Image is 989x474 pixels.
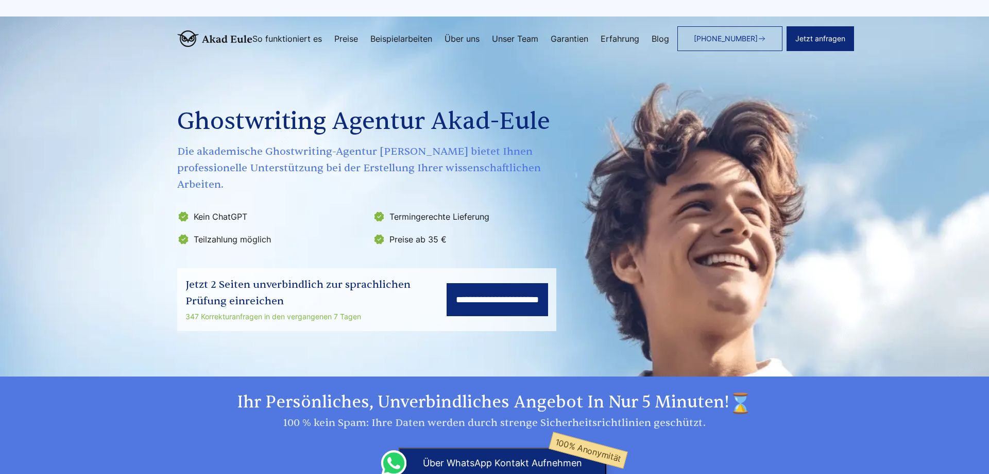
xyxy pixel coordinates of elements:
[601,35,639,43] a: Erfahrung
[373,231,562,248] li: Preise ab 35 €
[177,231,367,248] li: Teilzahlung möglich
[177,103,565,140] h1: Ghostwriting Agentur Akad-Eule
[652,35,669,43] a: Blog
[373,208,562,225] li: Termingerechte Lieferung
[694,35,758,43] span: [PHONE_NUMBER]
[252,35,322,43] a: So funktioniert es
[551,35,588,43] a: Garantien
[677,26,782,51] a: [PHONE_NUMBER]
[729,392,752,415] img: time
[177,415,812,431] div: 100 % kein Spam: Ihre Daten werden durch strenge Sicherheitsrichtlinien geschützt.
[177,392,812,415] h2: Ihr persönliches, unverbindliches Angebot in nur 5 Minuten!
[185,310,447,323] div: 347 Korrekturanfragen in den vergangenen 7 Tagen
[492,35,538,43] a: Unser Team
[370,35,432,43] a: Beispielarbeiten
[177,208,367,225] li: Kein ChatGPT
[185,276,447,309] div: Jetzt 2 Seiten unverbindlich zur sprachlichen Prüfung einreichen
[177,30,252,47] img: logo
[445,35,480,43] a: Über uns
[334,35,358,43] a: Preise
[177,143,565,193] span: Die akademische Ghostwriting-Agentur [PERSON_NAME] bietet Ihnen professionelle Unterstützung bei ...
[549,432,628,469] span: 100% Anonymität
[787,26,854,51] button: Jetzt anfragen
